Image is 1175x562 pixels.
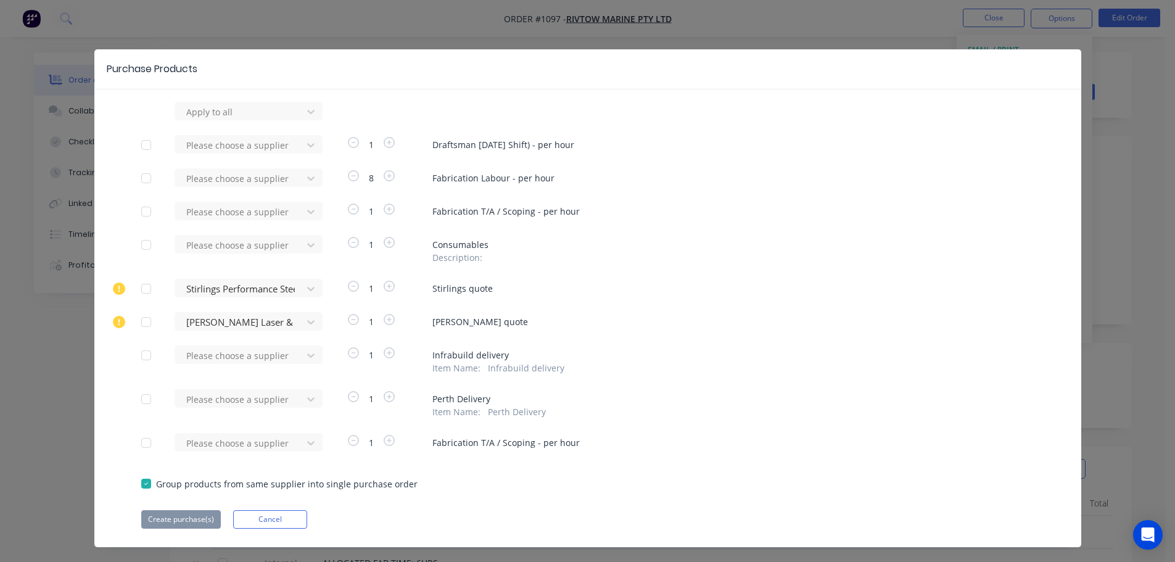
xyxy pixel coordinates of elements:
[361,392,381,405] span: 1
[432,171,1034,184] span: Fabrication Labour - per hour
[361,205,381,218] span: 1
[1133,520,1163,550] div: Open Intercom Messenger
[156,477,418,490] span: Group products from same supplier into single purchase order
[432,315,1034,328] span: [PERSON_NAME] quote
[361,171,381,184] span: 8
[141,510,221,529] button: Create purchase(s)
[432,205,1034,218] span: Fabrication T/A / Scoping - per hour
[488,362,564,374] span: Infrabuild delivery
[432,238,1034,251] span: Consumables
[432,282,1034,295] span: Stirlings quote
[432,362,480,374] span: Item Name :
[361,138,381,151] span: 1
[361,315,381,328] span: 1
[361,282,381,295] span: 1
[432,138,1034,151] span: Draftsman [DATE] Shift) - per hour
[361,349,381,362] span: 1
[432,349,1034,362] span: Infrabuild delivery
[361,436,381,449] span: 1
[432,392,1034,405] span: Perth Delivery
[361,238,381,251] span: 1
[233,510,307,529] button: Cancel
[488,405,546,418] span: Perth Delivery
[432,405,480,418] span: Item Name :
[432,436,1034,449] span: Fabrication T/A / Scoping - per hour
[432,251,482,264] span: Description :
[107,62,197,76] div: Purchase Products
